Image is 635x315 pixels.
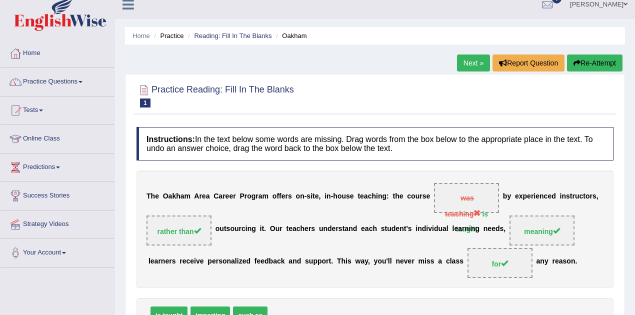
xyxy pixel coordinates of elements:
b: m [184,192,190,200]
b: m [262,192,268,200]
b: a [344,225,348,233]
b: a [218,192,222,200]
b: u [275,225,280,233]
a: Practice Questions [0,68,114,93]
b: s [338,225,342,233]
b: a [365,225,369,233]
a: Reading: Fill In The Blanks [194,32,271,39]
b: t [261,225,264,233]
b: p [523,192,527,200]
b: c [368,192,372,200]
b: i [560,192,562,200]
b: r [411,257,414,265]
b: n [378,192,382,200]
a: Home [132,32,150,39]
b: n [395,257,400,265]
b: o [230,225,234,233]
b: e [555,257,559,265]
b: i [533,192,535,200]
b: e [515,192,519,200]
b: i [310,192,312,200]
b: p [317,257,322,265]
b: s [288,192,292,200]
a: Home [0,39,114,64]
b: h [300,225,305,233]
b: r [239,225,241,233]
b: k [172,192,176,200]
b: t [286,225,288,233]
b: e [190,257,194,265]
b: i [426,225,428,233]
b: a [258,192,262,200]
b: e [150,257,154,265]
b: a [288,257,292,265]
b: c [544,192,548,200]
b: e [360,192,364,200]
b: s [455,257,459,265]
b: e [454,225,458,233]
b: e [395,225,399,233]
b: n [292,257,297,265]
b: k [281,257,285,265]
b: b [269,257,273,265]
b: n [561,192,566,200]
b: o [585,192,590,200]
b: e [165,257,169,265]
b: a [273,257,277,265]
b: ' [406,225,407,233]
b: e [304,225,308,233]
b: l [446,225,448,233]
b: s [347,257,351,265]
button: Report Question [492,54,564,71]
b: b [503,192,507,200]
b: x [519,192,523,200]
b: n [227,257,231,265]
b: i [376,192,378,200]
span: for [491,260,508,268]
b: g [251,192,256,200]
b: v [428,225,432,233]
b: n [571,257,575,265]
b: t [224,225,226,233]
b: t [583,192,585,200]
b: n [161,257,165,265]
b: d [264,257,269,265]
b: n [300,192,304,200]
b: p [313,257,317,265]
b: d [495,225,500,233]
b: e [426,192,430,200]
b: r [244,192,247,200]
b: h [333,192,337,200]
b: h [151,192,155,200]
b: s [306,192,310,200]
b: r [255,192,258,200]
b: h [371,192,376,200]
b: l [390,257,392,265]
b: e [202,192,206,200]
b: i [194,257,196,265]
b: i [260,225,262,233]
b: r [285,192,288,200]
b: o [222,257,227,265]
b: e [242,257,246,265]
b: u [438,225,442,233]
b: n [417,225,422,233]
b: e [229,192,233,200]
b: n [483,225,488,233]
b: P [239,192,244,200]
b: . [331,257,333,265]
b: e [155,192,159,200]
b: u [319,225,323,233]
b: e [225,192,229,200]
b: , [503,225,505,233]
b: r [572,192,574,200]
b: t [312,192,315,200]
b: a [231,257,235,265]
b: r [326,257,328,265]
b: u [234,225,239,233]
b: e [491,225,495,233]
b: d [353,225,357,233]
b: f [254,257,257,265]
b: r [308,225,311,233]
b: r [216,257,218,265]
